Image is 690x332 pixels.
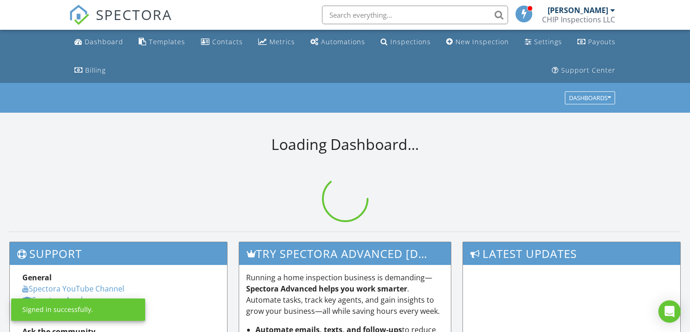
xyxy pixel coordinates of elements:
div: Billing [85,66,106,75]
a: Automations (Basic) [307,34,369,51]
a: Contacts [197,34,247,51]
a: SPECTORA [69,13,172,32]
span: SPECTORA [96,5,172,24]
a: Spectora YouTube Channel [22,284,124,294]
a: Settings [521,34,566,51]
strong: General [22,272,52,283]
h3: Support [10,242,227,265]
div: Signed in successfully. [22,305,93,314]
a: Payouts [574,34,619,51]
div: Dashboards [569,95,611,102]
div: New Inspection [456,37,509,46]
div: CHIP Inspections LLC [542,15,615,24]
div: Payouts [588,37,616,46]
div: Templates [149,37,185,46]
a: Dashboard [71,34,127,51]
div: Settings [534,37,562,46]
a: Support Center [548,62,619,79]
div: Contacts [212,37,243,46]
div: Automations [321,37,365,46]
div: Open Intercom Messenger [658,300,681,323]
div: [PERSON_NAME] [548,6,608,15]
h3: Try spectora advanced [DATE] [239,242,451,265]
div: Inspections [390,37,431,46]
img: The Best Home Inspection Software - Spectora [69,5,89,25]
input: Search everything... [322,6,508,24]
button: Dashboards [565,92,615,105]
strong: Spectora Advanced helps you work smarter [246,284,407,294]
a: Templates [135,34,189,51]
a: Metrics [255,34,299,51]
div: Support Center [561,66,616,75]
div: Dashboard [85,37,123,46]
a: Billing [71,62,109,79]
a: New Inspection [442,34,513,51]
h3: Latest Updates [463,242,680,265]
p: Running a home inspection business is demanding— . Automate tasks, track key agents, and gain ins... [246,272,444,317]
div: Metrics [269,37,295,46]
a: Inspections [377,34,435,51]
a: Spectora Academy [22,295,98,305]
